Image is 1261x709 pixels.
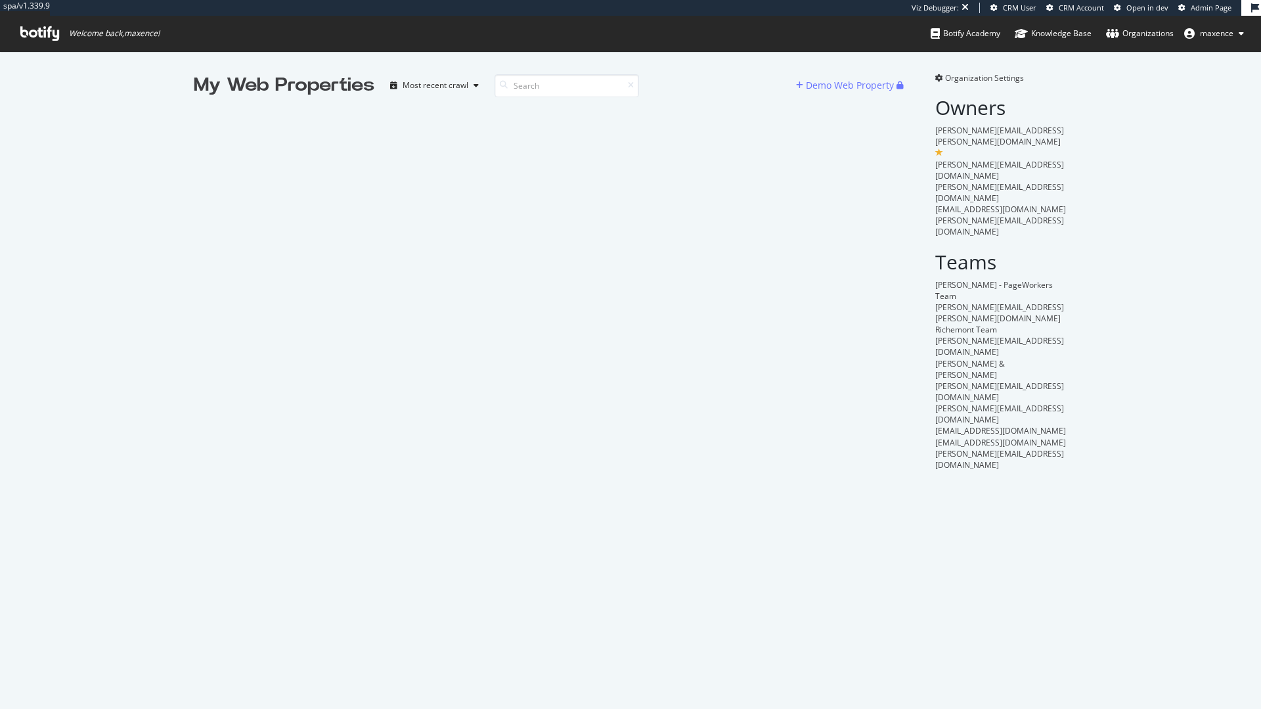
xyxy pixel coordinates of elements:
a: Admin Page [1178,3,1231,13]
a: Knowledge Base [1015,16,1092,51]
h2: Owners [935,97,1067,118]
div: [PERSON_NAME] - PageWorkers Team [935,279,1067,302]
div: Demo Web Property [806,79,894,92]
span: [PERSON_NAME][EMAIL_ADDRESS][DOMAIN_NAME] [935,159,1064,181]
span: [EMAIL_ADDRESS][DOMAIN_NAME] [935,204,1066,215]
span: maxence [1200,28,1233,39]
span: Organization Settings [945,72,1024,83]
a: Open in dev [1114,3,1168,13]
span: [PERSON_NAME][EMAIL_ADDRESS][DOMAIN_NAME] [935,448,1064,470]
span: Open in dev [1126,3,1168,12]
span: [PERSON_NAME][EMAIL_ADDRESS][DOMAIN_NAME] [935,215,1064,237]
span: [PERSON_NAME][EMAIL_ADDRESS][PERSON_NAME][DOMAIN_NAME] [935,125,1064,147]
div: Organizations [1106,27,1174,40]
div: My Web Properties [194,72,374,99]
div: Viz Debugger: [912,3,959,13]
div: Botify Academy [931,27,1000,40]
span: [PERSON_NAME][EMAIL_ADDRESS][DOMAIN_NAME] [935,335,1064,357]
a: Organizations [1106,16,1174,51]
span: Admin Page [1191,3,1231,12]
span: CRM Account [1059,3,1104,12]
span: [PERSON_NAME][EMAIL_ADDRESS][DOMAIN_NAME] [935,181,1064,204]
div: Richemont Team [935,324,1067,335]
span: [EMAIL_ADDRESS][DOMAIN_NAME] [935,437,1066,448]
span: [PERSON_NAME][EMAIL_ADDRESS][DOMAIN_NAME] [935,403,1064,425]
span: [PERSON_NAME][EMAIL_ADDRESS][PERSON_NAME][DOMAIN_NAME] [935,302,1064,324]
span: [EMAIL_ADDRESS][DOMAIN_NAME] [935,425,1066,436]
span: Welcome back, maxence ! [69,28,160,39]
button: Demo Web Property [796,75,896,96]
button: maxence [1174,23,1254,44]
div: [PERSON_NAME] & [PERSON_NAME] [935,358,1067,380]
a: Demo Web Property [796,80,896,91]
span: CRM User [1003,3,1036,12]
a: CRM Account [1046,3,1104,13]
button: Most recent crawl [385,75,484,96]
h2: Teams [935,251,1067,273]
span: [PERSON_NAME][EMAIL_ADDRESS][DOMAIN_NAME] [935,380,1064,403]
input: Search [495,74,639,97]
div: Most recent crawl [403,81,468,89]
a: Botify Academy [931,16,1000,51]
a: CRM User [990,3,1036,13]
div: Knowledge Base [1015,27,1092,40]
